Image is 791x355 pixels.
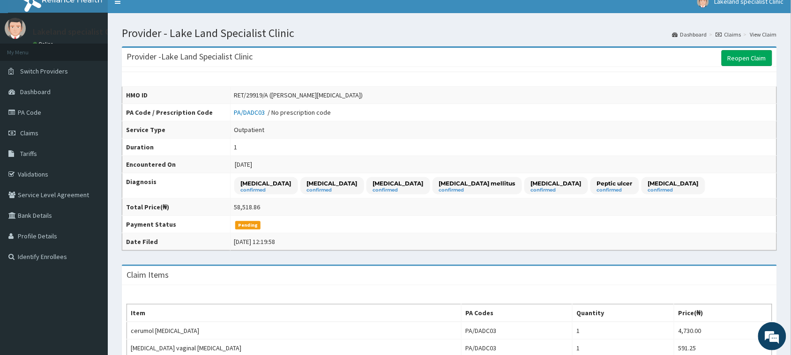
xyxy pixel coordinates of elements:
span: We're online! [54,118,129,213]
td: cerumol [MEDICAL_DATA] [127,322,462,340]
small: confirmed [241,188,291,192]
p: [MEDICAL_DATA] [307,179,358,187]
p: [MEDICAL_DATA] [648,179,699,187]
div: 1 [234,142,238,152]
small: confirmed [373,188,424,192]
td: 1 [573,322,674,340]
small: confirmed [439,188,515,192]
span: Switch Providers [20,67,68,75]
span: Tariffs [20,149,37,158]
p: Lakeland specialist Clinic [33,28,125,36]
th: Item [127,304,462,322]
img: d_794563401_company_1708531726252_794563401 [17,47,38,70]
th: Total Price(₦) [122,199,231,216]
th: Duration [122,139,231,156]
th: HMO ID [122,87,231,104]
div: / No prescription code [234,108,331,117]
th: Payment Status [122,216,231,233]
a: Reopen Claim [722,50,772,66]
h3: Claim Items [127,271,169,279]
p: [MEDICAL_DATA] mellitus [439,179,515,187]
a: Claims [716,30,741,38]
td: PA/DADC03 [462,322,573,340]
td: 4,730.00 [674,322,772,340]
div: Minimize live chat window [154,5,176,27]
img: User Image [5,18,26,39]
th: Encountered On [122,156,231,173]
th: PA Code / Prescription Code [122,104,231,121]
th: Diagnosis [122,173,231,199]
p: [MEDICAL_DATA] [241,179,291,187]
span: [DATE] [235,160,253,169]
small: confirmed [307,188,358,192]
small: confirmed [648,188,699,192]
small: confirmed [597,188,633,192]
h1: Provider - Lake Land Specialist Clinic [122,27,777,39]
th: Quantity [573,304,674,322]
span: Pending [235,221,261,229]
p: [MEDICAL_DATA] [531,179,582,187]
th: PA Codes [462,304,573,322]
p: Peptic ulcer [597,179,633,187]
a: Online [33,41,55,47]
a: Dashboard [672,30,707,38]
a: PA/DADC03 [234,108,268,117]
a: View Claim [750,30,777,38]
th: Date Filed [122,233,231,251]
div: [DATE] 12:19:58 [234,237,276,246]
th: Price(₦) [674,304,772,322]
div: Outpatient [234,125,265,134]
h3: Provider - Lake Land Specialist Clinic [127,52,253,61]
th: Service Type [122,121,231,139]
div: RET/29919/A ([PERSON_NAME][MEDICAL_DATA]) [234,90,363,100]
span: Claims [20,129,38,137]
span: Dashboard [20,88,51,96]
small: confirmed [531,188,582,192]
div: 58,518.86 [234,202,261,212]
p: [MEDICAL_DATA] [373,179,424,187]
textarea: Type your message and hit 'Enter' [5,256,179,288]
div: Chat with us now [49,52,157,65]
